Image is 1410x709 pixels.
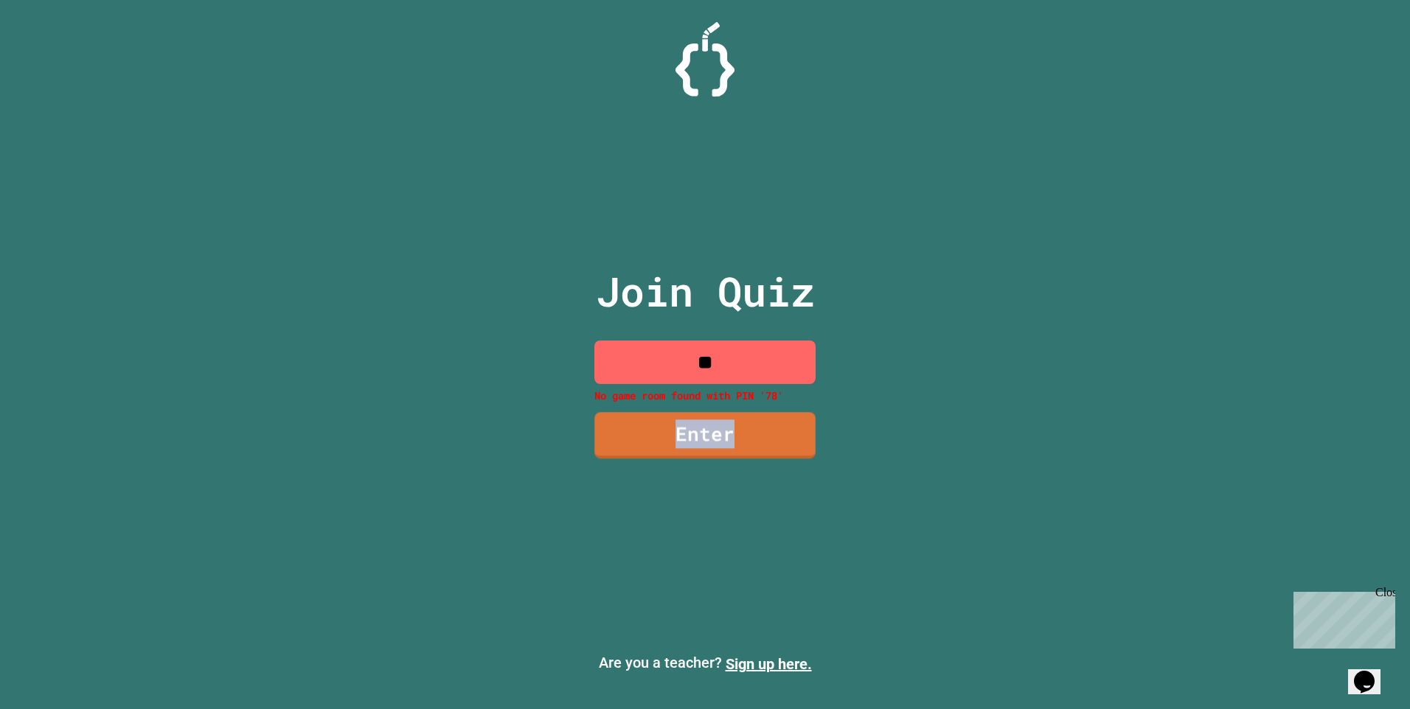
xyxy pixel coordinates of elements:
div: Chat with us now!Close [6,6,102,94]
iframe: chat widget [1288,586,1395,649]
iframe: chat widget [1348,650,1395,694]
img: Logo.svg [676,22,734,97]
p: No game room found with PIN '78' [594,388,816,403]
a: Enter [594,413,816,459]
a: Sign up here. [726,655,812,673]
p: Are you a teacher? [12,652,1398,675]
p: Join Quiz [596,261,815,322]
